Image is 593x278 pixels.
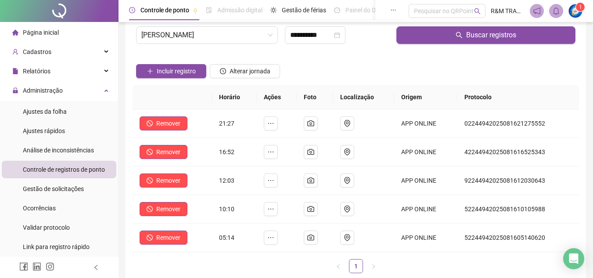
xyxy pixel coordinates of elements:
[219,234,234,241] span: 05:14
[210,69,280,76] a: Alterar jornada
[333,85,395,109] th: Localização
[394,195,457,224] td: APP ONLINE
[307,120,314,127] span: camera
[220,68,226,74] span: clock-circle
[394,166,457,195] td: APP ONLINE
[157,66,196,76] span: Incluir registro
[46,262,54,271] span: instagram
[457,195,579,224] td: 52244942025081610105988
[396,26,575,44] button: Buscar registros
[23,68,50,75] span: Relatórios
[140,116,187,130] button: Remover
[147,120,153,126] span: stop
[93,264,99,271] span: left
[206,7,212,13] span: file-done
[282,7,326,14] span: Gestão de férias
[140,7,189,14] span: Controle de ponto
[345,7,380,14] span: Painel do DP
[349,259,363,273] li: 1
[210,64,280,78] button: Alterar jornada
[147,149,153,155] span: stop
[457,138,579,166] td: 42244942025081616525343
[140,202,187,216] button: Remover
[267,177,274,184] span: ellipsis
[23,224,70,231] span: Validar protocolo
[23,205,56,212] span: Ocorrências
[212,85,257,109] th: Horário
[267,148,274,155] span: ellipsis
[457,109,579,138] td: 02244942025081621275552
[129,7,135,13] span: clock-circle
[344,148,351,155] span: environment
[457,224,579,252] td: 52244942025081605140620
[267,234,274,241] span: ellipsis
[147,68,153,74] span: plus
[193,8,198,13] span: pushpin
[230,66,270,76] span: Alterar jornada
[307,206,314,213] span: camera
[457,166,579,195] td: 92244942025081612030643
[32,262,41,271] span: linkedin
[156,204,180,214] span: Remover
[270,7,277,13] span: sun
[390,7,396,13] span: ellipsis
[457,85,579,109] th: Protocolo
[552,7,560,15] span: bell
[19,262,28,271] span: facebook
[474,8,481,14] span: search
[336,264,341,269] span: left
[156,119,180,128] span: Remover
[576,3,585,11] sup: Atualize o seu contato no menu Meus Dados
[331,259,345,273] li: Página anterior
[307,234,314,241] span: camera
[141,27,273,43] span: ALESSANDRA MACHADO
[257,85,297,109] th: Ações
[219,177,234,184] span: 12:03
[344,206,351,213] span: environment
[156,233,180,242] span: Remover
[23,185,84,192] span: Gestão de solicitações
[140,231,187,245] button: Remover
[569,4,582,18] img: 78812
[12,87,18,94] span: lock
[140,173,187,188] button: Remover
[344,177,351,184] span: environment
[349,260,363,273] a: 1
[456,32,463,39] span: search
[307,177,314,184] span: camera
[156,176,180,185] span: Remover
[563,248,584,269] div: Open Intercom Messenger
[466,30,516,40] span: Buscar registros
[23,48,51,55] span: Cadastros
[136,64,206,78] button: Incluir registro
[394,224,457,252] td: APP ONLINE
[140,145,187,159] button: Remover
[394,138,457,166] td: APP ONLINE
[344,120,351,127] span: environment
[219,148,234,155] span: 16:52
[219,206,234,213] span: 10:10
[533,7,541,15] span: notification
[394,85,457,109] th: Origem
[331,259,345,273] button: left
[12,29,18,36] span: home
[297,85,333,109] th: Foto
[147,206,153,212] span: stop
[267,206,274,213] span: ellipsis
[344,234,351,241] span: environment
[156,147,180,157] span: Remover
[307,148,314,155] span: camera
[23,243,90,250] span: Link para registro rápido
[12,49,18,55] span: user-add
[147,235,153,241] span: stop
[371,264,376,269] span: right
[491,6,525,16] span: R&M TRANSPORTES
[23,108,67,115] span: Ajustes da folha
[267,120,274,127] span: ellipsis
[23,127,65,134] span: Ajustes rápidos
[579,4,582,10] span: 1
[23,29,59,36] span: Página inicial
[334,7,340,13] span: dashboard
[147,177,153,184] span: stop
[23,87,63,94] span: Administração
